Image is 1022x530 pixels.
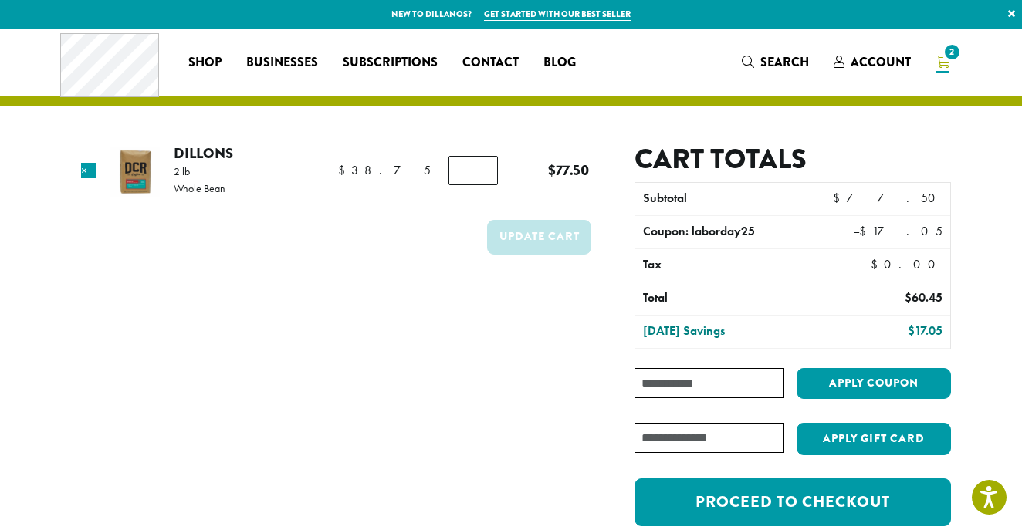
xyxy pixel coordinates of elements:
span: 2 [942,42,963,62]
span: Subscriptions [343,53,438,73]
img: Dillons [110,147,160,197]
a: Search [729,49,821,75]
button: Update cart [487,220,591,255]
input: Product quantity [448,156,498,185]
a: Remove this item [81,163,96,178]
bdi: 77.50 [833,190,942,206]
span: Businesses [246,53,318,73]
th: Coupon: laborday25 [635,216,824,248]
span: $ [338,162,351,178]
span: Search [760,53,809,71]
th: Tax [635,249,858,282]
a: Shop [176,50,234,75]
th: Subtotal [635,183,824,215]
th: Total [635,282,824,315]
span: Contact [462,53,519,73]
a: Dillons [174,143,233,164]
bdi: 77.50 [548,160,589,181]
a: Get started with our best seller [484,8,631,21]
bdi: 60.45 [905,289,942,306]
span: $ [859,223,872,239]
a: Proceed to checkout [635,478,951,526]
th: [DATE] Savings [635,316,824,348]
span: Shop [188,53,222,73]
p: Whole Bean [174,183,225,194]
span: $ [548,160,556,181]
span: $ [905,289,912,306]
span: $ [833,190,846,206]
span: 17.05 [859,223,942,239]
span: Account [851,53,911,71]
td: – [824,216,950,248]
h2: Cart totals [635,143,951,176]
span: $ [908,322,915,339]
bdi: 0.00 [871,256,942,272]
p: 2 lb [174,166,225,177]
span: $ [871,256,884,272]
span: Blog [543,53,576,73]
button: Apply coupon [797,368,951,400]
bdi: 17.05 [908,322,942,339]
bdi: 38.75 [338,162,431,178]
button: Apply Gift Card [797,423,951,455]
